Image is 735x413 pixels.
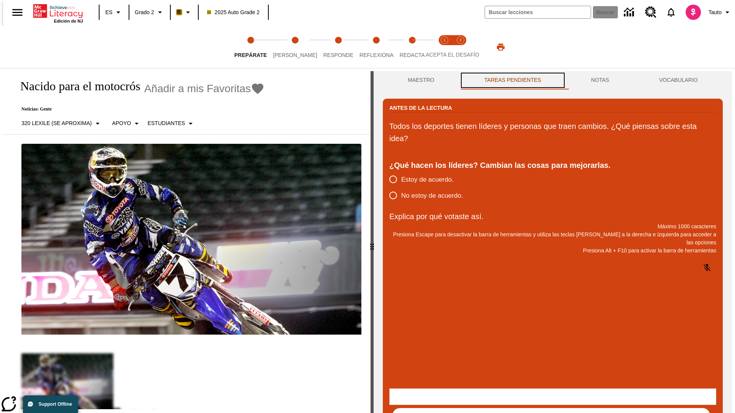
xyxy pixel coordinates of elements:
p: Noticias: Gente [12,106,265,112]
button: Redacta step 5 of 5 [394,26,431,68]
span: Estoy de acuerdo. [401,175,454,185]
button: Añadir a mis Favoritas - Nacido para el motocrós [144,82,265,95]
button: Support Offline [23,395,78,413]
button: Responde step 3 of 5 [317,26,359,68]
span: Responde [323,52,353,58]
p: Máximo 1000 caracteres [389,223,716,231]
div: ¿Qué hacen los líderes? Cambian las cosas para mejorarlas. [389,159,716,171]
button: Prepárate step 1 of 5 [228,26,273,68]
span: Grado 2 [135,8,154,16]
button: Grado: Grado 2, Elige un grado [132,5,168,19]
a: Centro de recursos, Se abrirá en una pestaña nueva. [640,2,661,23]
div: activity [374,71,732,413]
span: 2025 Auto Grade 2 [207,8,260,16]
button: Maestro [383,71,459,89]
div: Instructional Panel Tabs [383,71,723,89]
a: Notificaciones [661,2,681,22]
p: Todos los deportes tienen líderes y personas que traen cambios. ¿Qué piensas sobre esta idea? [389,120,716,145]
span: Edición de NJ [54,19,83,23]
button: Seleccionar estudiante [144,117,198,130]
p: Presiona Escape para desactivar la barra de herramientas y utiliza las teclas [PERSON_NAME] a la ... [389,231,716,247]
body: Explica por qué votaste así. Máximo 1000 caracteres Presiona Alt + F10 para activar la barra de h... [3,6,112,13]
button: Perfil/Configuración [706,5,735,19]
button: Boost El color de la clase es anaranjado claro. Cambiar el color de la clase. [173,5,196,19]
button: Tipo de apoyo, Apoyo [109,117,145,130]
img: El corredor de motocrós James Stewart vuela por los aires en su motocicleta de montaña [21,144,361,335]
button: Acepta el desafío contesta step 2 of 2 [449,26,472,68]
h1: Nacido para el motocrós [12,79,140,93]
button: Escoja un nuevo avatar [681,2,706,22]
button: Haga clic para activar la función de reconocimiento de voz [698,259,716,277]
input: Buscar campo [485,6,591,18]
div: Pulsa la tecla de intro o la barra espaciadora y luego presiona las flechas de derecha e izquierd... [371,71,374,413]
span: ACEPTA EL DESAFÍO [426,52,479,58]
a: Centro de información [619,2,640,23]
button: VOCABULARIO [634,71,723,89]
button: Acepta el desafío lee step 1 of 2 [433,26,456,68]
span: B [177,7,181,17]
span: [PERSON_NAME] [273,52,317,58]
p: Apoyo [112,119,131,127]
text: 1 [443,38,445,42]
button: TAREAS PENDIENTES [459,71,566,89]
button: Seleccione Lexile, 320 Lexile (Se aproxima) [18,117,105,130]
span: Redacta [400,52,425,58]
text: 2 [459,38,461,42]
button: Lenguaje: ES, Selecciona un idioma [102,5,126,19]
span: Support Offline [39,402,72,407]
button: NOTAS [566,71,634,89]
span: Prepárate [234,52,267,58]
button: Lee step 2 of 5 [267,26,323,68]
div: reading [3,71,371,409]
div: Portada [33,3,83,23]
button: Imprimir [488,40,513,54]
span: Añadir a mis Favoritas [144,83,251,95]
div: poll [389,171,469,203]
p: Presiona Alt + F10 para activar la barra de herramientas [389,247,716,255]
p: Estudiantes [147,119,185,127]
span: Tauto [709,8,722,16]
span: No estoy de acuerdo. [401,191,463,201]
button: Abrir el menú lateral [6,1,29,24]
p: 320 Lexile (Se aproxima) [21,119,92,127]
img: avatar image [686,5,701,20]
button: Reflexiona step 4 of 5 [353,26,400,68]
p: Explica por qué votaste así. [389,210,716,223]
span: ES [105,8,113,16]
span: Reflexiona [359,52,394,58]
h2: Antes de la lectura [389,104,452,112]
